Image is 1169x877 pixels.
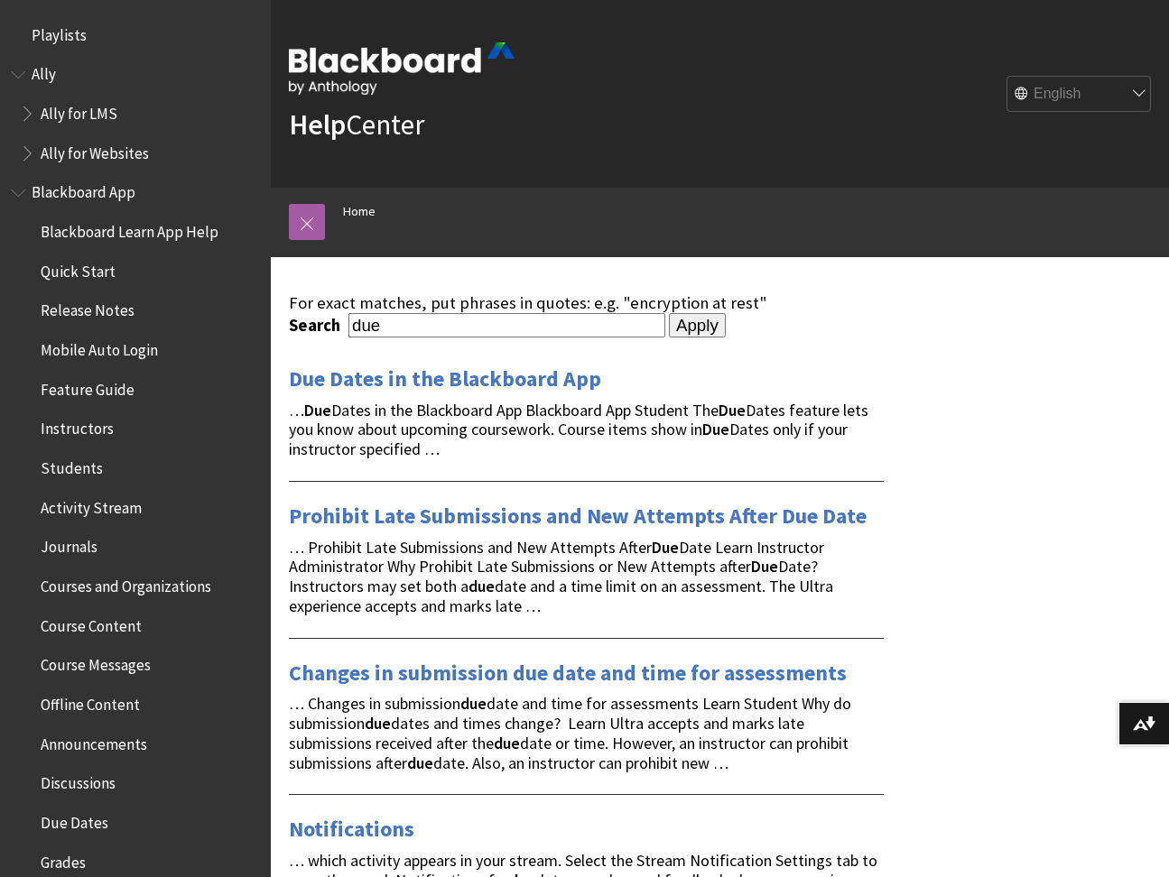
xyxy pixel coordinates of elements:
[41,808,108,832] span: Due Dates
[289,315,345,336] label: Search
[41,414,114,438] span: Instructors
[289,293,884,313] div: For exact matches, put phrases in quotes: e.g. "encryption at rest"
[41,98,117,123] span: Ally for LMS
[1007,77,1152,113] select: Site Language Selector
[32,60,56,84] span: Ally
[494,733,520,753] strong: due
[751,556,778,577] strong: Due
[289,502,867,531] a: Prohibit Late Submissions and New Attempts After Due Date
[669,313,726,338] input: Apply
[289,42,515,95] img: Blackboard by Anthology
[41,138,149,162] span: Ally for Websites
[41,453,103,477] span: Students
[41,847,86,872] span: Grades
[289,659,847,688] a: Changes in submission due date and time for assessments
[41,493,142,517] span: Activity Stream
[41,374,135,399] span: Feature Guide
[41,296,135,320] span: Release Notes
[469,576,495,596] strong: due
[41,532,97,557] span: Journals
[41,335,158,359] span: Mobile Auto Login
[32,20,87,44] span: Playlists
[289,106,346,143] strong: Help
[41,768,116,792] span: Discussions
[460,693,487,714] strong: due
[652,537,679,558] strong: Due
[41,217,218,241] span: Blackboard Learn App Help
[719,400,746,420] strong: Due
[289,815,414,844] a: Notifications
[365,713,391,734] strong: due
[343,200,376,223] a: Home
[11,60,260,169] nav: Book outline for Anthology Ally Help
[407,752,433,773] strong: due
[702,419,729,439] strong: Due
[41,651,151,675] span: Course Messages
[32,178,135,202] span: Blackboard App
[41,729,147,753] span: Announcements
[41,571,211,595] span: Courses and Organizations
[11,20,260,51] nav: Book outline for Playlists
[41,689,140,714] span: Offline Content
[289,106,424,143] a: HelpCenter
[289,400,868,460] span: … Dates in the Blackboard App Blackboard App Student The Dates feature lets you know about upcomi...
[41,611,142,635] span: Course Content
[289,365,601,393] a: Due Dates in the Blackboard App
[304,400,331,420] strong: Due
[41,256,116,281] span: Quick Start
[289,693,851,772] span: … Changes in submission date and time for assessments Learn Student Why do submission dates and t...
[289,537,833,616] span: … Prohibit Late Submissions and New Attempts After Date Learn Instructor Administrator Why Prohib...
